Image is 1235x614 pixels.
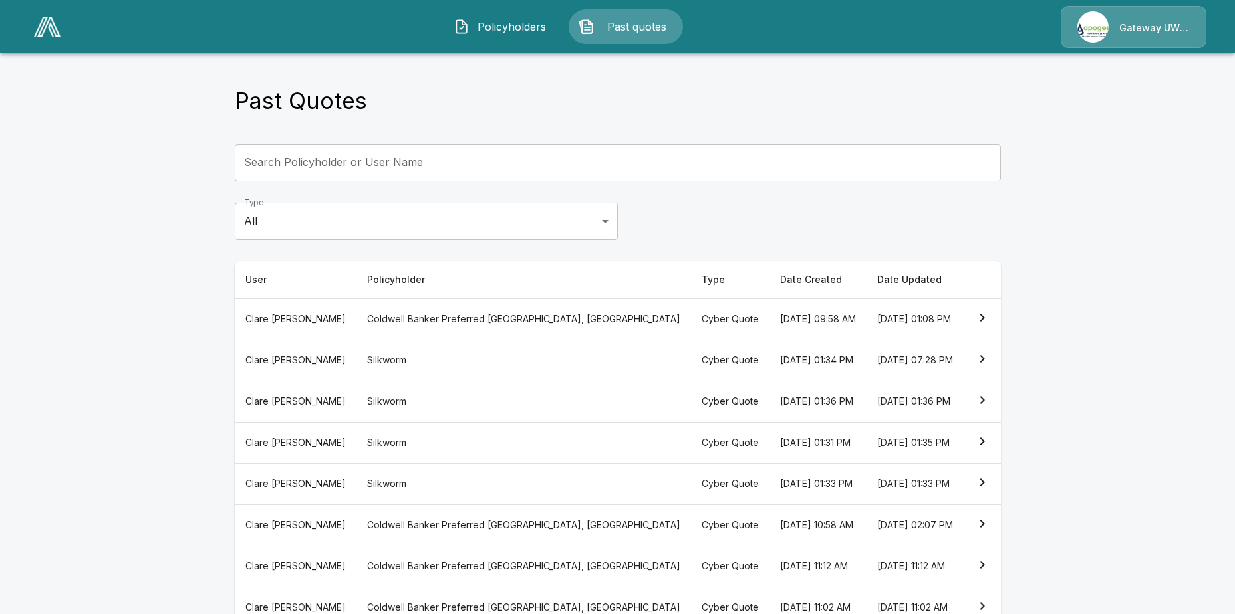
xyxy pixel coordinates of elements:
[769,504,867,546] th: [DATE] 10:58 AM
[769,381,867,422] th: [DATE] 01:36 PM
[867,261,964,299] th: Date Updated
[867,340,964,381] th: [DATE] 07:28 PM
[235,340,356,381] th: Clare [PERSON_NAME]
[356,463,691,504] th: Silkworm
[444,9,558,44] button: Policyholders IconPolicyholders
[691,546,769,587] th: Cyber Quote
[356,298,691,340] th: Coldwell Banker Preferred [GEOGRAPHIC_DATA], [GEOGRAPHIC_DATA]
[691,381,769,422] th: Cyber Quote
[769,298,867,340] th: [DATE] 09:58 AM
[356,261,691,299] th: Policyholder
[235,203,618,240] div: All
[691,422,769,463] th: Cyber Quote
[867,546,964,587] th: [DATE] 11:12 AM
[235,463,356,504] th: Clare [PERSON_NAME]
[235,546,356,587] th: Clare [PERSON_NAME]
[691,340,769,381] th: Cyber Quote
[475,19,548,35] span: Policyholders
[691,298,769,340] th: Cyber Quote
[356,546,691,587] th: Coldwell Banker Preferred [GEOGRAPHIC_DATA], [GEOGRAPHIC_DATA]
[34,17,61,37] img: AA Logo
[691,504,769,546] th: Cyber Quote
[867,381,964,422] th: [DATE] 01:36 PM
[235,87,367,115] h4: Past Quotes
[600,19,673,35] span: Past quotes
[769,463,867,504] th: [DATE] 01:33 PM
[356,340,691,381] th: Silkworm
[356,381,691,422] th: Silkworm
[867,422,964,463] th: [DATE] 01:35 PM
[691,463,769,504] th: Cyber Quote
[867,298,964,340] th: [DATE] 01:08 PM
[356,422,691,463] th: Silkworm
[769,422,867,463] th: [DATE] 01:31 PM
[235,298,356,340] th: Clare [PERSON_NAME]
[454,19,470,35] img: Policyholders Icon
[235,422,356,463] th: Clare [PERSON_NAME]
[867,504,964,546] th: [DATE] 02:07 PM
[691,261,769,299] th: Type
[235,261,356,299] th: User
[356,504,691,546] th: Coldwell Banker Preferred [GEOGRAPHIC_DATA], [GEOGRAPHIC_DATA]
[235,504,356,546] th: Clare [PERSON_NAME]
[569,9,683,44] button: Past quotes IconPast quotes
[244,197,263,208] label: Type
[579,19,595,35] img: Past quotes Icon
[769,546,867,587] th: [DATE] 11:12 AM
[235,381,356,422] th: Clare [PERSON_NAME]
[769,340,867,381] th: [DATE] 01:34 PM
[769,261,867,299] th: Date Created
[867,463,964,504] th: [DATE] 01:33 PM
